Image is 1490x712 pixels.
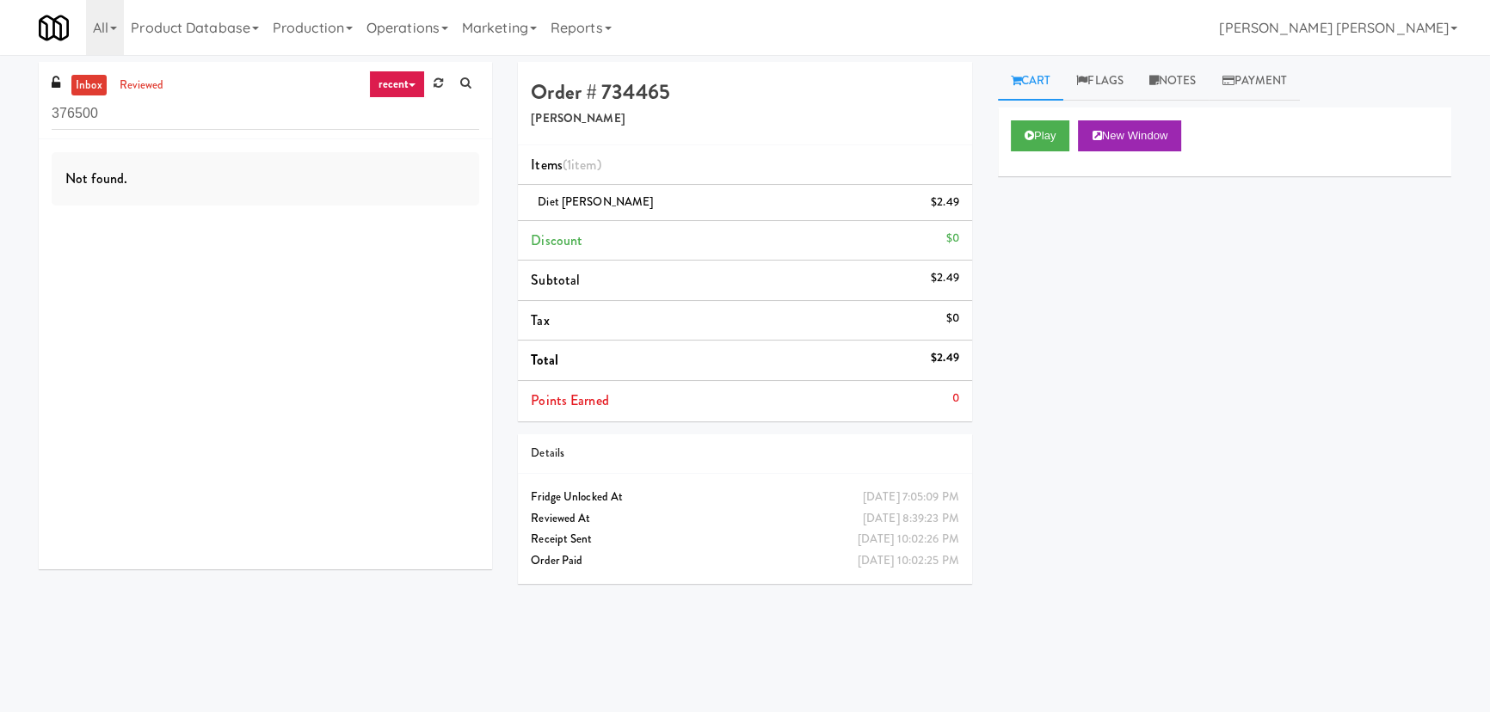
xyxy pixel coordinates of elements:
[998,62,1064,101] a: Cart
[531,113,958,126] h5: [PERSON_NAME]
[531,508,958,530] div: Reviewed At
[952,388,959,409] div: 0
[858,550,959,572] div: [DATE] 10:02:25 PM
[369,71,426,98] a: recent
[531,550,958,572] div: Order Paid
[115,75,169,96] a: reviewed
[1063,62,1136,101] a: Flags
[1136,62,1210,101] a: Notes
[531,230,582,250] span: Discount
[531,155,600,175] span: Items
[1011,120,1070,151] button: Play
[531,310,549,330] span: Tax
[531,443,958,464] div: Details
[945,228,958,249] div: $0
[563,155,601,175] span: (1 )
[863,508,959,530] div: [DATE] 8:39:23 PM
[1209,62,1300,101] a: Payment
[863,487,959,508] div: [DATE] 7:05:09 PM
[531,270,580,290] span: Subtotal
[571,155,596,175] ng-pluralize: item
[1078,120,1181,151] button: New Window
[931,267,959,289] div: $2.49
[531,529,958,550] div: Receipt Sent
[531,390,608,410] span: Points Earned
[931,192,959,213] div: $2.49
[531,81,958,103] h4: Order # 734465
[71,75,107,96] a: inbox
[65,169,127,188] span: Not found.
[858,529,959,550] div: [DATE] 10:02:26 PM
[531,487,958,508] div: Fridge Unlocked At
[52,98,479,130] input: Search vision orders
[538,193,653,210] span: Diet [PERSON_NAME]
[39,13,69,43] img: Micromart
[531,350,558,370] span: Total
[945,308,958,329] div: $0
[931,347,959,369] div: $2.49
